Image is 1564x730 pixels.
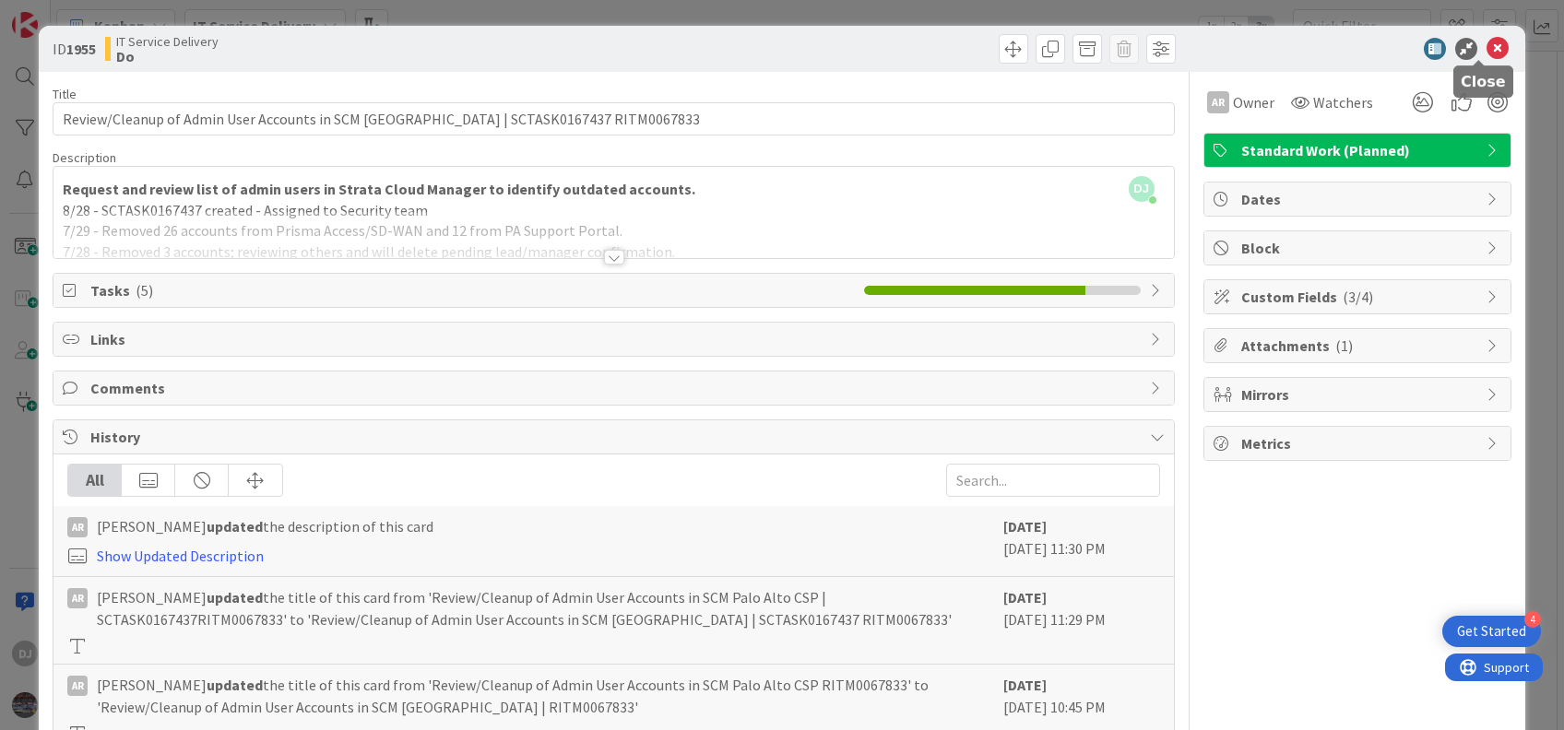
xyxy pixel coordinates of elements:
b: [DATE] [1003,588,1047,606]
b: updated [207,517,263,536]
div: Get Started [1457,622,1526,641]
b: [DATE] [1003,517,1047,536]
span: Comments [90,377,1140,399]
b: [DATE] [1003,676,1047,694]
b: updated [207,676,263,694]
div: Open Get Started checklist, remaining modules: 4 [1442,616,1541,647]
input: Search... [946,464,1160,497]
div: [DATE] 11:30 PM [1003,515,1160,567]
span: Support [39,3,84,25]
p: 8/28 - SCTASK0167437 created - Assigned to Security team [63,200,1164,221]
span: ( 3/4 ) [1343,288,1373,306]
span: DJ [1129,176,1155,202]
span: Dates [1241,188,1477,210]
div: AR [67,517,88,537]
span: ( 1 ) [1335,336,1353,355]
label: Title [53,86,77,102]
h5: Close [1461,73,1506,90]
b: Do [116,49,219,64]
span: ID [53,38,96,60]
span: Description [53,149,116,166]
span: [PERSON_NAME] the title of this card from 'Review/Cleanup of Admin User Accounts in SCM Palo Alto... [97,674,993,718]
span: IT Service Delivery [116,34,219,49]
a: Show Updated Description [97,547,264,565]
div: [DATE] 11:29 PM [1003,586,1160,654]
span: Attachments [1241,335,1477,357]
span: Standard Work (Planned) [1241,139,1477,161]
span: ( 5 ) [136,281,153,300]
span: Block [1241,237,1477,259]
span: Links [90,328,1140,350]
b: updated [207,588,263,606]
span: [PERSON_NAME] the description of this card [97,515,433,537]
div: AR [67,676,88,696]
div: AR [1207,91,1229,113]
span: Metrics [1241,432,1477,454]
span: Mirrors [1241,383,1477,406]
div: All [68,465,122,496]
div: AR [67,588,88,608]
span: Tasks [90,279,854,301]
div: 4 [1524,611,1541,628]
span: Custom Fields [1241,286,1477,308]
span: [PERSON_NAME] the title of this card from 'Review/Cleanup of Admin User Accounts in SCM Palo Alto... [97,586,993,630]
span: History [90,426,1140,448]
b: 1955 [66,40,96,58]
strong: Request and review list of admin users in Strata Cloud Manager to identify outdated accounts. [63,180,695,198]
input: type card name here... [53,102,1174,135]
span: Watchers [1313,91,1373,113]
span: Owner [1233,91,1274,113]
